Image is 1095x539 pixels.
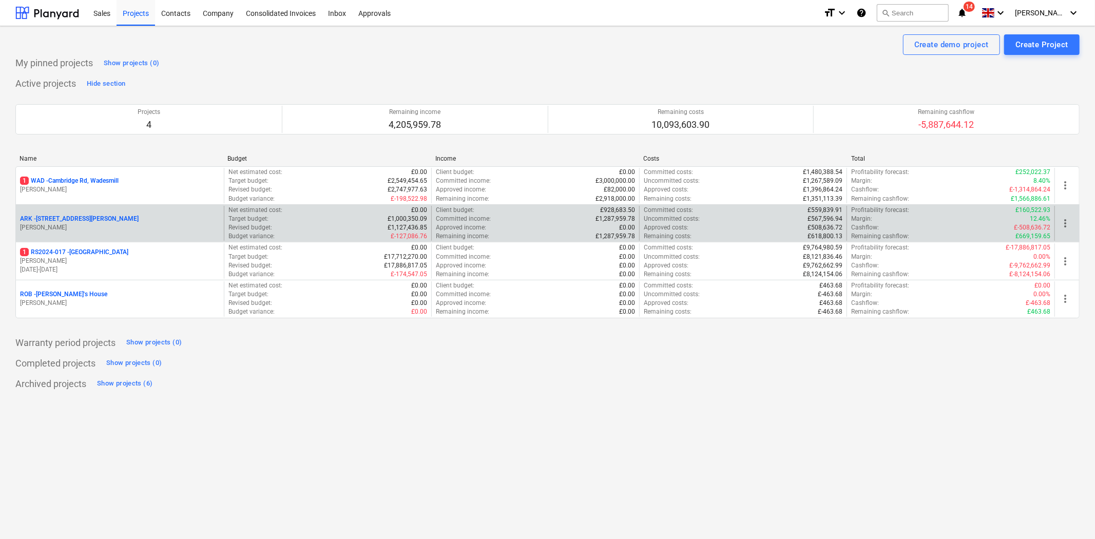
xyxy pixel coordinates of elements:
p: £1,127,436.85 [388,223,427,232]
p: £1,566,886.61 [1011,195,1050,203]
p: Approved income : [436,261,486,270]
p: Remaining costs : [644,195,691,203]
p: £0.00 [619,307,635,316]
p: £1,287,959.78 [595,232,635,241]
p: £1,396,864.24 [803,185,842,194]
p: 8.40% [1033,177,1050,185]
p: £1,480,388.54 [803,168,842,177]
p: £1,351,113.39 [803,195,842,203]
span: more_vert [1059,255,1071,267]
i: keyboard_arrow_down [994,7,1007,19]
p: Completed projects [15,357,95,370]
p: £160,522.93 [1015,206,1050,215]
p: 10,093,603.90 [651,119,709,131]
div: Show projects (0) [104,57,159,69]
p: £0.00 [411,243,427,252]
button: Show projects (6) [94,376,155,392]
div: Name [20,155,219,162]
p: £9,764,980.59 [803,243,842,252]
p: £463.68 [1027,307,1050,316]
div: 1WAD -Cambridge Rd, Wadesmill[PERSON_NAME] [20,177,220,194]
p: £0.00 [619,253,635,261]
p: 4 [138,119,160,131]
p: Remaining costs : [644,270,691,279]
button: Show projects (0) [101,55,162,71]
div: Income [435,155,635,162]
button: Show projects (0) [124,335,184,351]
p: Remaining income : [436,307,489,316]
p: Remaining cashflow : [851,270,909,279]
p: £9,762,662.99 [803,261,842,270]
p: Margin : [851,290,872,299]
p: Client budget : [436,281,474,290]
p: £-463.68 [818,290,842,299]
p: £0.00 [619,281,635,290]
p: Remaining cashflow : [851,195,909,203]
p: £-174,547.05 [391,270,427,279]
p: Projects [138,108,160,117]
p: Target budget : [228,177,268,185]
p: £0.00 [411,206,427,215]
p: Approved income : [436,223,486,232]
p: 0.00% [1033,290,1050,299]
p: £82,000.00 [604,185,635,194]
p: Committed costs : [644,168,693,177]
p: £508,636.72 [808,223,842,232]
span: more_vert [1059,293,1071,305]
p: Cashflow : [851,299,879,307]
p: Profitability forecast : [851,243,909,252]
p: £-463.68 [1026,299,1050,307]
p: £2,918,000.00 [595,195,635,203]
p: Remaining costs [651,108,709,117]
div: Show projects (6) [97,378,152,390]
p: £-463.68 [818,307,842,316]
p: Cashflow : [851,185,879,194]
p: Margin : [851,253,872,261]
div: 1RS2024-017 -[GEOGRAPHIC_DATA][PERSON_NAME][DATE]-[DATE] [20,248,220,274]
p: Margin : [851,215,872,223]
p: Budget variance : [228,307,275,316]
p: Budget variance : [228,195,275,203]
div: Costs [643,155,843,162]
p: Target budget : [228,253,268,261]
p: £0.00 [619,223,635,232]
p: Remaining costs : [644,232,691,241]
iframe: Chat Widget [1044,490,1095,539]
p: Uncommitted costs : [644,290,700,299]
p: £-9,762,662.99 [1009,261,1050,270]
p: [DATE] - [DATE] [20,265,220,274]
div: Show projects (0) [106,357,162,369]
i: notifications [957,7,967,19]
p: Approved costs : [644,185,688,194]
span: 1 [20,248,29,256]
p: Margin : [851,177,872,185]
button: Hide section [84,75,128,92]
p: [PERSON_NAME] [20,257,220,265]
p: £1,000,350.09 [388,215,427,223]
p: £0.00 [619,299,635,307]
p: Remaining cashflow [918,108,975,117]
p: Client budget : [436,243,474,252]
div: Show projects (0) [126,337,182,349]
span: 1 [20,177,29,185]
p: £17,712,270.00 [384,253,427,261]
div: ROB -[PERSON_NAME]'s House[PERSON_NAME] [20,290,220,307]
p: £618,800.13 [808,232,842,241]
span: more_vert [1059,179,1071,191]
span: more_vert [1059,217,1071,229]
p: Remaining income : [436,195,489,203]
p: Net estimated cost : [228,168,282,177]
p: Committed income : [436,177,491,185]
p: Revised budget : [228,261,272,270]
p: £3,000,000.00 [595,177,635,185]
p: Active projects [15,78,76,90]
p: £-508,636.72 [1014,223,1050,232]
p: £0.00 [411,281,427,290]
div: Total [851,155,1051,162]
p: Revised budget : [228,299,272,307]
p: [PERSON_NAME] [20,185,220,194]
p: Approved costs : [644,261,688,270]
p: Profitability forecast : [851,206,909,215]
p: Remaining cashflow : [851,307,909,316]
